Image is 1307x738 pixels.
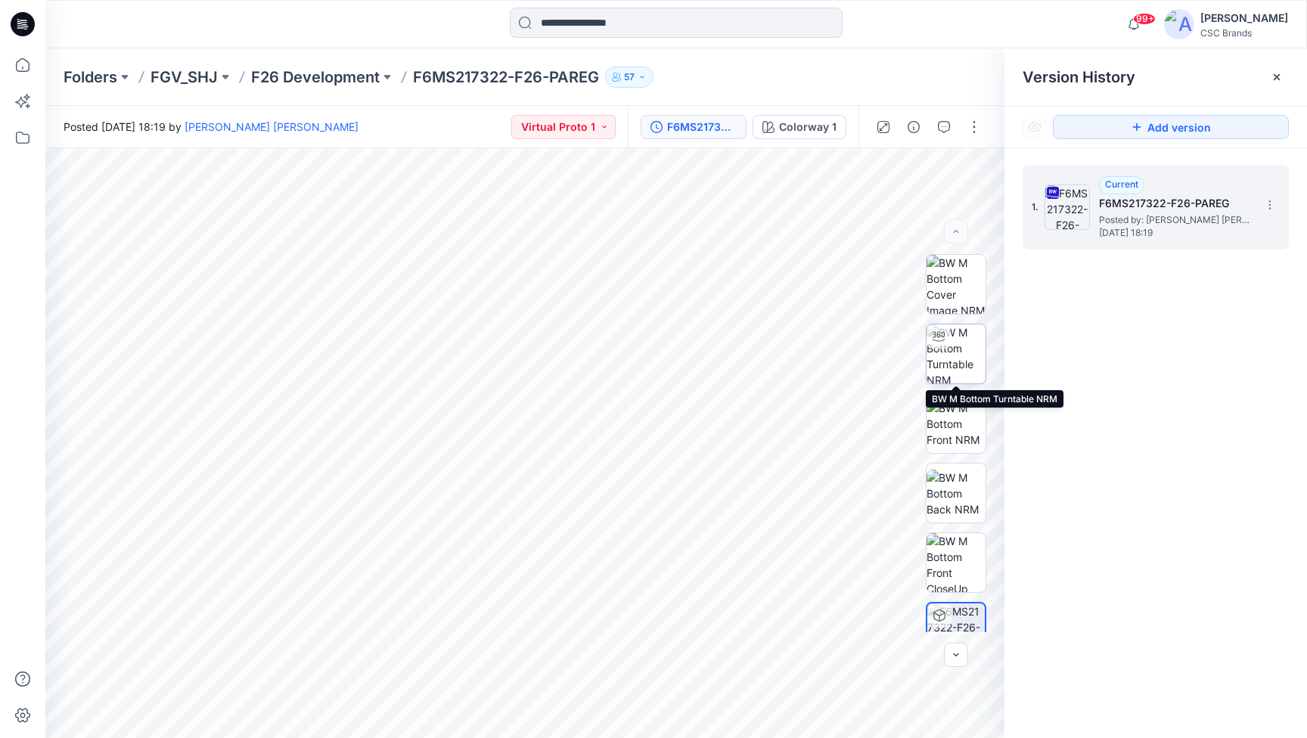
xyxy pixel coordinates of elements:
[927,400,986,448] img: BW M Bottom Front NRM
[1023,68,1135,86] span: Version History
[1099,194,1250,212] h5: F6MS217322-F26-PAREG
[1045,184,1090,230] img: F6MS217322-F26-PAREG
[1271,71,1283,83] button: Close
[1105,178,1138,190] span: Current
[1053,115,1289,139] button: Add version
[927,603,985,661] img: F6MS217322-F26-PAREG Colorway 1
[927,533,986,592] img: BW M Bottom Front CloseUp NRM
[1032,200,1038,214] span: 1.
[1133,13,1156,25] span: 99+
[413,67,599,88] p: F6MS217322-F26-PAREG
[624,69,635,85] p: 57
[1023,115,1047,139] button: Show Hidden Versions
[902,115,926,139] button: Details
[927,470,986,517] img: BW M Bottom Back NRM
[667,119,737,135] div: F6MS217322-F26-PAREG
[151,67,218,88] a: FGV_SHJ
[927,255,986,314] img: BW M Bottom Cover Image NRM
[64,119,359,135] span: Posted [DATE] 18:19 by
[641,115,747,139] button: F6MS217322-F26-PAREG
[1164,9,1194,39] img: avatar
[64,67,117,88] a: Folders
[1099,228,1250,238] span: [DATE] 18:19
[185,120,359,133] a: [PERSON_NAME] [PERSON_NAME]
[251,67,380,88] a: F26 Development
[1099,212,1250,228] span: Posted by: Nguyễn Tuấn Anh
[1200,27,1288,39] div: CSC Brands
[779,119,837,135] div: Colorway 1
[753,115,846,139] button: Colorway 1
[605,67,653,88] button: 57
[1200,9,1288,27] div: [PERSON_NAME]
[927,324,986,383] img: BW M Bottom Turntable NRM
